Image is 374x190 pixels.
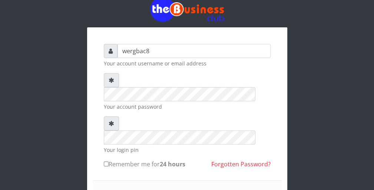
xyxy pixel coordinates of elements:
small: Your login pin [104,146,271,154]
label: Remember me for [104,160,185,169]
a: Forgotten Password? [211,160,271,168]
small: Your account username or email address [104,60,271,67]
input: Remember me for24 hours [104,162,109,166]
small: Your account password [104,103,271,111]
b: 24 hours [160,160,185,168]
input: Username or email address [118,44,271,58]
